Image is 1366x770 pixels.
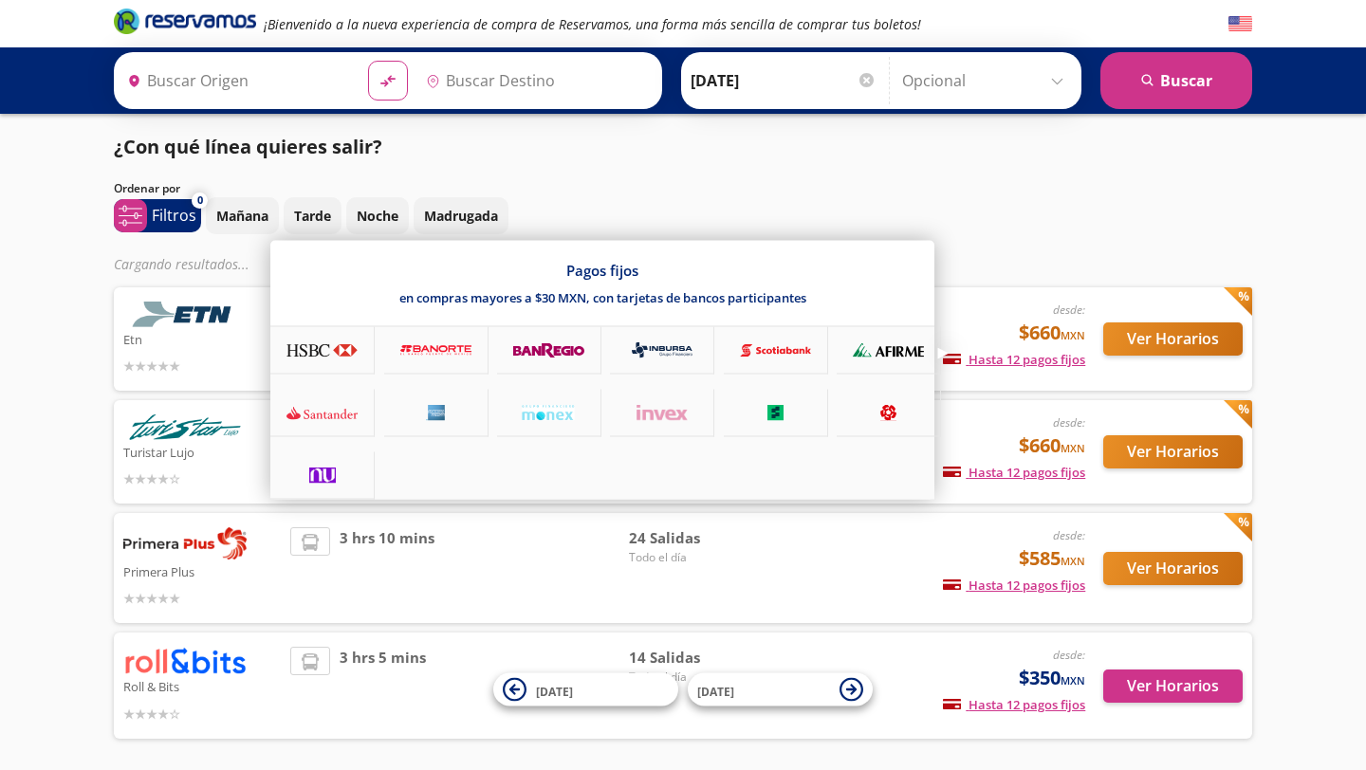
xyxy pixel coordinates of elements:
button: English [1228,12,1252,36]
em: Cargando resultados ... [114,255,249,273]
span: 3 hrs 5 mins [340,647,426,724]
p: Etn [123,327,281,350]
p: Primera Plus [123,559,281,582]
input: Elegir Fecha [691,57,877,104]
button: Mañana [206,197,279,234]
p: Noche [357,206,398,226]
p: ¿Con qué línea quieres salir? [114,133,382,161]
small: MXN [1061,554,1085,568]
button: [DATE] [493,673,678,706]
img: Roll & Bits [123,647,247,674]
p: Ordenar por [114,180,180,197]
i: Brand Logo [114,7,256,35]
p: Roll & Bits [123,674,281,697]
button: Noche [346,197,409,234]
img: Turistar Lujo [123,414,247,440]
button: Ver Horarios [1103,552,1243,585]
span: $660 [1019,319,1085,347]
p: Tarde [294,206,331,226]
p: Madrugada [424,206,498,226]
span: [DATE] [697,683,734,699]
span: Hasta 12 pagos fijos [943,351,1085,368]
span: Todo el día [629,549,762,566]
small: MXN [1061,441,1085,455]
input: Buscar Destino [418,57,652,104]
button: Ver Horarios [1103,435,1243,468]
button: Madrugada [414,197,508,234]
em: ¡Bienvenido a la nueva experiencia de compra de Reservamos, una forma más sencilla de comprar tus... [264,15,921,33]
p: Turistar Lujo [123,440,281,463]
button: Buscar [1100,52,1252,109]
small: MXN [1061,673,1085,687]
span: Todo el día [629,669,762,686]
span: Hasta 12 pagos fijos [943,696,1085,713]
button: [DATE] [688,673,873,706]
p: en compras mayores a $30 MXN, con tarjetas de bancos participantes [399,289,806,306]
span: Hasta 12 pagos fijos [943,464,1085,481]
span: $660 [1019,431,1085,460]
span: 14 Salidas [629,647,762,669]
input: Buscar Origen [120,57,353,104]
button: Ver Horarios [1103,322,1243,356]
em: desde: [1053,647,1085,663]
button: Tarde [284,197,341,234]
em: desde: [1053,302,1085,318]
span: $585 [1019,544,1085,573]
em: desde: [1053,527,1085,543]
small: MXN [1061,328,1085,342]
p: Filtros [152,204,196,227]
a: Brand Logo [114,7,256,41]
span: $350 [1019,664,1085,692]
button: Ver Horarios [1103,669,1243,703]
span: 3 hrs 10 mins [340,527,434,609]
input: Opcional [902,57,1072,104]
span: [DATE] [536,683,573,699]
span: Hasta 12 pagos fijos [943,577,1085,594]
button: 0Filtros [114,199,201,232]
img: Etn [123,302,247,327]
em: desde: [1053,414,1085,431]
span: 0 [197,192,203,209]
span: 24 Salidas [629,527,762,549]
p: Pagos fijos [566,261,638,280]
p: Mañana [216,206,268,226]
img: Primera Plus [123,527,247,559]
